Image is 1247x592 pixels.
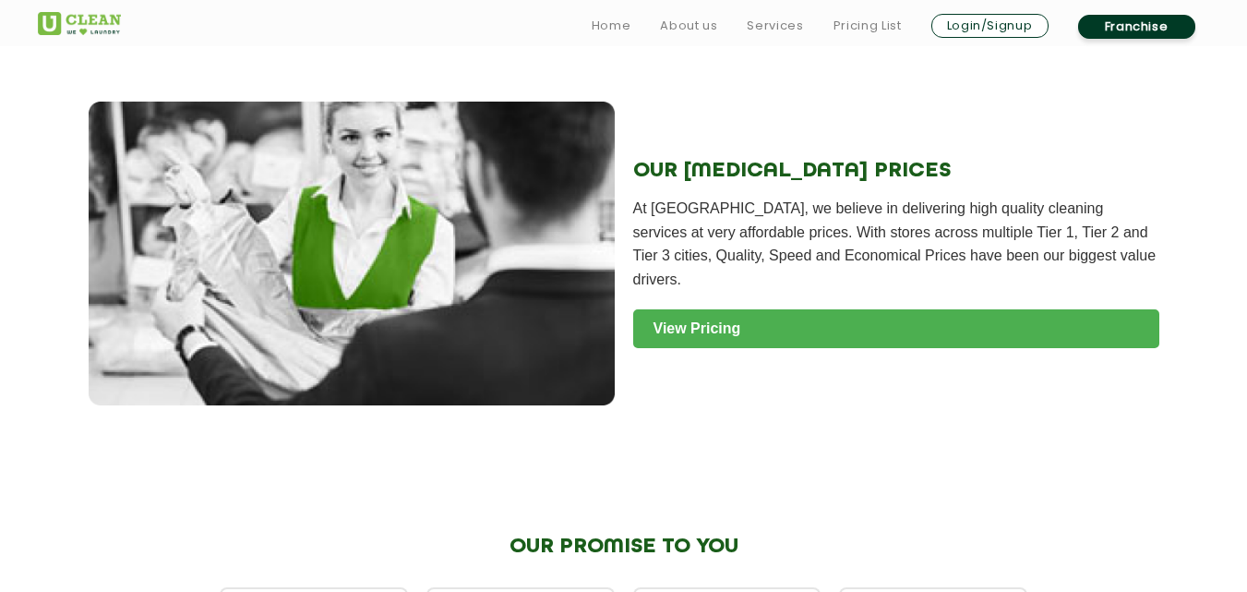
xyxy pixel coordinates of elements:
a: View Pricing [633,309,1159,348]
h2: OUR PROMISE TO YOU [220,535,1027,559]
p: At [GEOGRAPHIC_DATA], we believe in delivering high quality cleaning services at very affordable ... [633,197,1159,291]
a: Services [747,15,803,37]
img: Dry Cleaning Service [89,102,615,406]
img: UClean Laundry and Dry Cleaning [38,12,121,35]
a: Pricing List [833,15,902,37]
a: Home [592,15,631,37]
h2: OUR [MEDICAL_DATA] PRICES [633,159,1159,183]
a: About us [660,15,717,37]
a: Login/Signup [931,14,1049,38]
a: Franchise [1078,15,1195,39]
